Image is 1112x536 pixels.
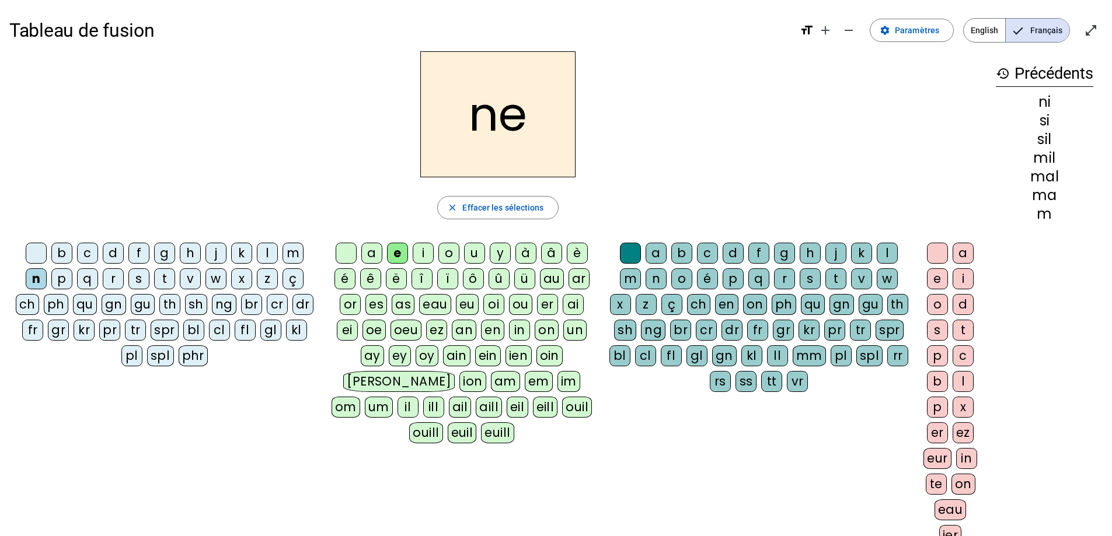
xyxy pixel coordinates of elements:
[723,243,744,264] div: d
[761,371,782,392] div: tt
[340,294,361,315] div: or
[614,320,636,341] div: sh
[541,243,562,264] div: â
[767,345,788,366] div: ll
[721,320,743,341] div: dr
[748,268,769,289] div: q
[365,294,387,315] div: es
[801,294,825,315] div: qu
[923,448,951,469] div: eur
[476,397,502,418] div: aill
[77,268,98,289] div: q
[154,268,175,289] div: t
[1006,19,1069,42] span: Français
[963,18,1070,43] mat-button-toggle-group: Language selection
[361,243,382,264] div: a
[412,268,433,289] div: î
[747,320,768,341] div: fr
[205,243,226,264] div: j
[125,320,146,341] div: tr
[267,294,288,315] div: cr
[448,422,477,443] div: euil
[953,345,974,366] div: c
[877,243,898,264] div: l
[824,320,845,341] div: pr
[825,268,846,289] div: t
[996,170,1093,184] div: mal
[128,243,149,264] div: f
[800,268,821,289] div: s
[996,207,1093,221] div: m
[953,320,974,341] div: t
[563,294,584,315] div: ai
[103,268,124,289] div: r
[851,268,872,289] div: v
[205,268,226,289] div: w
[870,19,954,42] button: Paramètres
[514,268,535,289] div: ü
[260,320,281,341] div: gl
[535,320,559,341] div: on
[953,371,974,392] div: l
[563,320,587,341] div: un
[283,268,304,289] div: ç
[183,320,204,341] div: bl
[996,95,1093,109] div: ni
[710,371,731,392] div: rs
[926,474,947,495] div: te
[483,294,504,315] div: oi
[715,294,738,315] div: en
[16,294,39,315] div: ch
[562,397,592,418] div: ouil
[26,268,47,289] div: n
[438,243,459,264] div: o
[121,345,142,366] div: pl
[951,474,975,495] div: on
[179,345,208,366] div: phr
[22,320,43,341] div: fr
[387,243,408,264] div: e
[567,243,588,264] div: è
[927,345,948,366] div: p
[772,294,796,315] div: ph
[964,19,1005,42] span: English
[509,294,532,315] div: ou
[464,243,485,264] div: u
[743,294,767,315] div: on
[456,294,479,315] div: eu
[953,243,974,264] div: a
[723,268,744,289] div: p
[735,371,757,392] div: ss
[337,320,358,341] div: ei
[209,320,230,341] div: cl
[935,499,967,520] div: eau
[696,320,717,341] div: cr
[540,268,564,289] div: au
[398,397,419,418] div: il
[131,294,155,315] div: gu
[292,294,313,315] div: dr
[636,294,657,315] div: z
[635,345,656,366] div: cl
[489,268,510,289] div: û
[48,320,69,341] div: gr
[283,243,304,264] div: m
[829,294,854,315] div: gn
[996,132,1093,146] div: sil
[409,422,442,443] div: ouill
[343,371,455,392] div: [PERSON_NAME]
[235,320,256,341] div: fl
[416,345,438,366] div: oy
[231,268,252,289] div: x
[646,268,667,289] div: n
[361,345,384,366] div: ay
[212,294,236,315] div: ng
[462,201,543,215] span: Effacer les sélections
[748,243,769,264] div: f
[927,422,948,443] div: er
[773,320,794,341] div: gr
[334,268,355,289] div: é
[51,268,72,289] div: p
[447,202,458,213] mat-icon: close
[463,268,484,289] div: ô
